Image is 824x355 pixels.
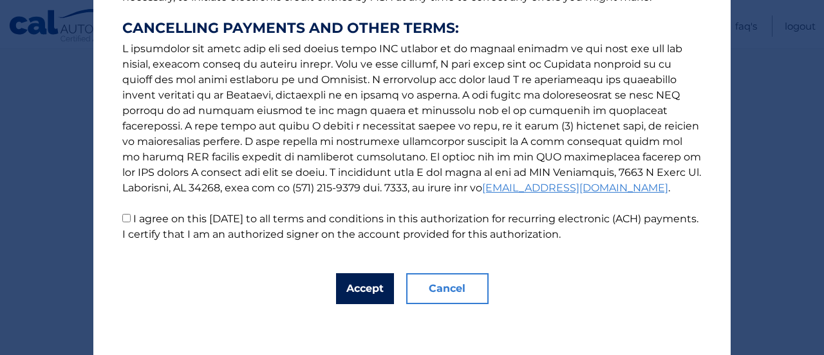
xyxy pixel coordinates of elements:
button: Accept [336,273,394,304]
strong: CANCELLING PAYMENTS AND OTHER TERMS: [122,21,702,36]
button: Cancel [406,273,489,304]
label: I agree on this [DATE] to all terms and conditions in this authorization for recurring electronic... [122,213,698,240]
a: [EMAIL_ADDRESS][DOMAIN_NAME] [482,182,668,194]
